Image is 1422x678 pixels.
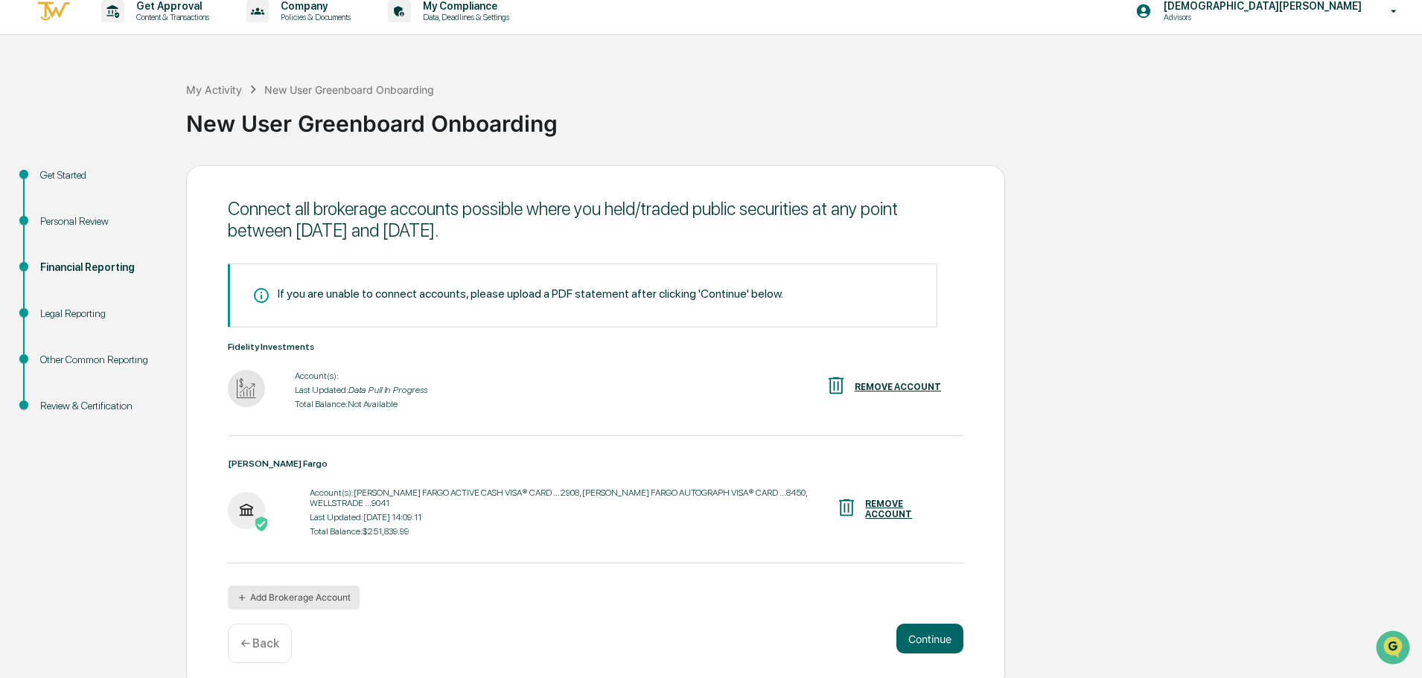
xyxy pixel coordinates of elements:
[105,252,180,263] a: Powered byPylon
[123,188,185,202] span: Attestations
[855,382,941,392] div: REMOVE ACCOUNT
[40,352,162,368] div: Other Common Reporting
[15,217,27,229] div: 🔎
[9,210,100,237] a: 🔎Data Lookup
[896,624,963,653] button: Continue
[124,12,217,22] p: Content & Transactions
[295,399,427,409] div: Total Balance: Not Available
[295,385,427,395] div: Last Updated:
[1152,12,1298,22] p: Advisors
[186,98,1415,137] div: New User Greenboard Onboarding
[278,287,783,301] div: If you are unable to connect accounts, please upload a PDF statement after clicking 'Continue' be...
[1374,629,1415,669] iframe: Open customer support
[254,517,269,531] img: Active
[30,188,96,202] span: Preclearance
[51,129,188,141] div: We're available if you need us!
[148,252,180,263] span: Pylon
[40,398,162,414] div: Review & Certification
[40,214,162,229] div: Personal Review
[348,385,427,395] i: Data Pull In Progress
[15,189,27,201] div: 🖐️
[15,31,271,55] p: How can we help?
[835,496,858,519] img: REMOVE ACCOUNT
[30,216,94,231] span: Data Lookup
[310,512,835,522] div: Last Updated: [DATE] 14:09:11
[253,118,271,136] button: Start new chat
[228,198,963,241] div: Connect all brokerage accounts possible where you held/traded public securities at any point betw...
[51,114,244,129] div: Start new chat
[825,374,847,397] img: REMOVE ACCOUNT
[310,487,835,508] div: Account(s): [PERSON_NAME] FARGO ACTIVE CASH VISA® CARD ...2908, [PERSON_NAME] FARGO AUTOGRAPH VIS...
[240,636,279,650] p: ← Back
[15,114,42,141] img: 1746055101610-c473b297-6a78-478c-a979-82029cc54cd1
[865,499,941,519] div: REMOVE ACCOUNT
[269,12,358,22] p: Policies & Documents
[102,182,191,208] a: 🗄️Attestations
[108,189,120,201] div: 🗄️
[228,492,265,529] img: Wells Fargo - Active
[9,182,102,208] a: 🖐️Preclearance
[264,83,434,96] div: New User Greenboard Onboarding
[295,371,427,381] div: Account(s):
[40,260,162,275] div: Financial Reporting
[228,370,265,407] img: Fidelity Investments - Data Pull In Progress
[40,167,162,183] div: Get Started
[186,83,242,96] div: My Activity
[40,306,162,322] div: Legal Reporting
[228,342,963,352] div: Fidelity Investments
[228,586,360,610] button: Add Brokerage Account
[228,458,963,469] div: [PERSON_NAME] Fargo
[310,526,835,537] div: Total Balance: $251,839.99
[411,12,517,22] p: Data, Deadlines & Settings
